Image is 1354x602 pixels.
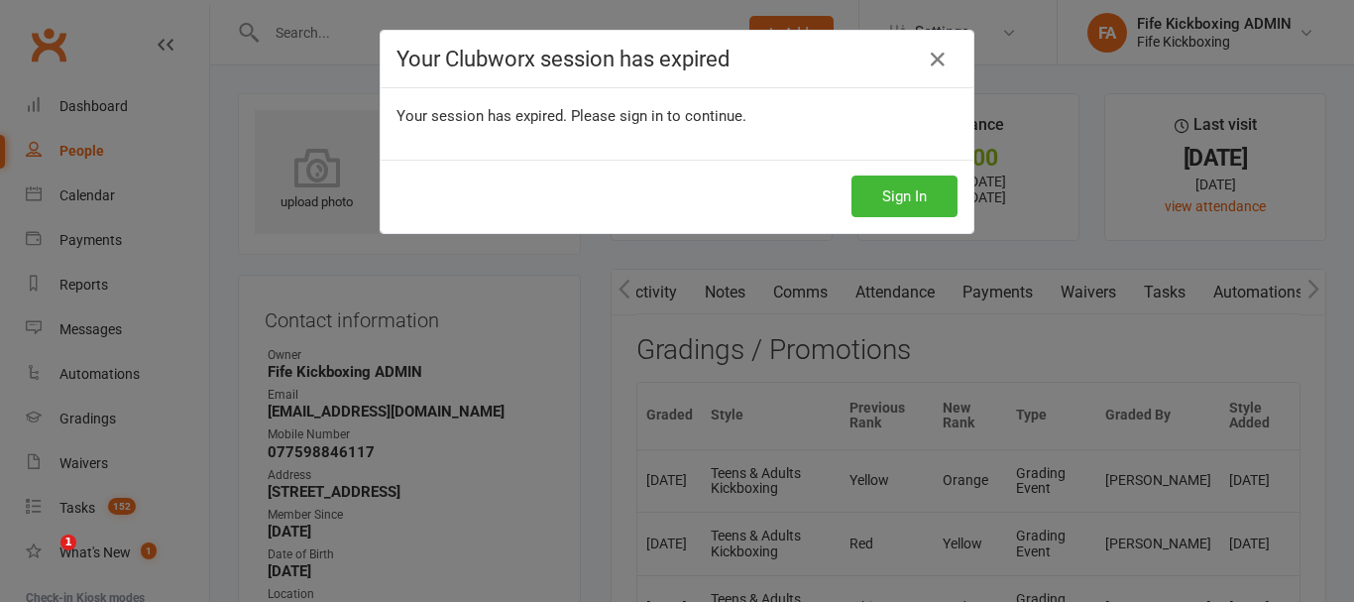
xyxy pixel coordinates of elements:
[60,535,76,550] span: 1
[922,44,954,75] a: Close
[851,176,958,217] button: Sign In
[396,47,958,71] h4: Your Clubworx session has expired
[396,107,746,125] span: Your session has expired. Please sign in to continue.
[20,535,67,582] iframe: Intercom live chat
